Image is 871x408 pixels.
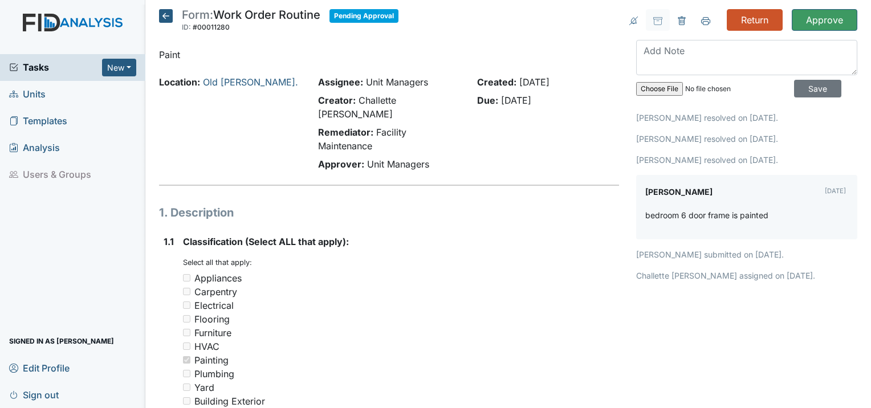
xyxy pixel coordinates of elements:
span: Signed in as [PERSON_NAME] [9,332,114,350]
strong: Assignee: [318,76,363,88]
input: Return [727,9,783,31]
span: Sign out [9,386,59,403]
div: Flooring [194,312,230,326]
strong: Creator: [318,95,356,106]
input: Electrical [183,301,190,309]
span: Unit Managers [366,76,428,88]
span: Templates [9,112,67,130]
input: Appliances [183,274,190,281]
input: Flooring [183,315,190,323]
p: [PERSON_NAME] resolved on [DATE]. [636,112,857,124]
span: [DATE] [519,76,550,88]
strong: Remediator: [318,127,373,138]
input: Painting [183,356,190,364]
a: Tasks [9,60,102,74]
p: [PERSON_NAME] submitted on [DATE]. [636,248,857,260]
input: Save [794,80,841,97]
div: Carpentry [194,285,237,299]
label: 1.1 [164,235,174,248]
span: Analysis [9,139,60,157]
h1: 1. Description [159,204,619,221]
span: Edit Profile [9,359,70,377]
span: Units [9,85,46,103]
span: ID: [182,23,191,31]
p: Paint [159,48,619,62]
strong: Created: [477,76,516,88]
input: Building Exterior [183,397,190,405]
small: Select all that apply: [183,258,252,267]
div: Appliances [194,271,242,285]
div: Plumbing [194,367,234,381]
span: Pending Approval [329,9,398,23]
div: Work Order Routine [182,9,320,34]
strong: Due: [477,95,498,106]
div: Electrical [194,299,234,312]
strong: Approver: [318,158,364,170]
span: [DATE] [501,95,531,106]
div: Painting [194,353,229,367]
span: Form: [182,8,213,22]
p: Challette [PERSON_NAME] assigned on [DATE]. [636,270,857,281]
input: Plumbing [183,370,190,377]
span: Classification (Select ALL that apply): [183,236,349,247]
p: [PERSON_NAME] resolved on [DATE]. [636,154,857,166]
a: Old [PERSON_NAME]. [203,76,298,88]
input: Furniture [183,329,190,336]
input: Carpentry [183,288,190,295]
small: [DATE] [825,187,846,195]
div: HVAC [194,340,219,353]
label: [PERSON_NAME] [645,184,713,200]
span: #00011280 [193,23,230,31]
span: Unit Managers [367,158,429,170]
div: Furniture [194,326,231,340]
p: bedroom 6 door frame is painted [645,209,768,221]
input: Approve [792,9,857,31]
input: HVAC [183,342,190,350]
div: Yard [194,381,214,394]
strong: Location: [159,76,200,88]
input: Yard [183,383,190,391]
div: Building Exterior [194,394,265,408]
button: New [102,59,136,76]
p: [PERSON_NAME] resolved on [DATE]. [636,133,857,145]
